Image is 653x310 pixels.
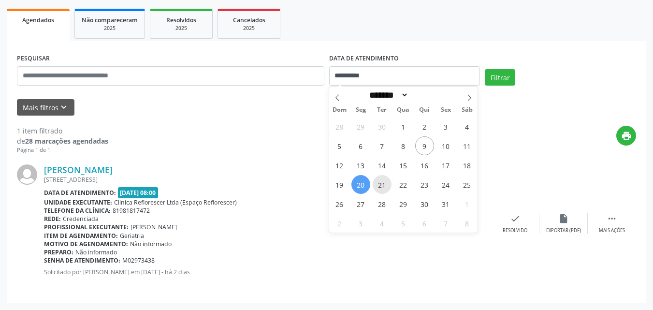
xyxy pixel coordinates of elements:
[351,156,370,175] span: Outubro 13, 2025
[373,136,392,155] span: Outubro 7, 2025
[17,136,108,146] div: de
[44,256,120,265] b: Senha de atendimento:
[415,156,434,175] span: Outubro 16, 2025
[436,194,455,213] span: Outubro 31, 2025
[621,131,632,141] i: print
[122,256,155,265] span: M02973438
[408,90,440,100] input: Year
[458,156,477,175] span: Outubro 18, 2025
[330,117,349,136] span: Setembro 28, 2025
[415,214,434,233] span: Novembro 6, 2025
[351,175,370,194] span: Outubro 20, 2025
[351,194,370,213] span: Outubro 27, 2025
[394,214,413,233] span: Novembro 5, 2025
[436,117,455,136] span: Outubro 3, 2025
[414,107,435,113] span: Qui
[503,227,527,234] div: Resolvido
[456,107,478,113] span: Sáb
[17,126,108,136] div: 1 item filtrado
[394,136,413,155] span: Outubro 8, 2025
[351,214,370,233] span: Novembro 3, 2025
[225,25,273,32] div: 2025
[330,194,349,213] span: Outubro 26, 2025
[394,194,413,213] span: Outubro 29, 2025
[44,207,111,215] b: Telefone da clínica:
[373,117,392,136] span: Setembro 30, 2025
[458,117,477,136] span: Outubro 4, 2025
[415,136,434,155] span: Outubro 9, 2025
[436,136,455,155] span: Outubro 10, 2025
[17,51,50,66] label: PESQUISAR
[58,102,69,113] i: keyboard_arrow_down
[233,16,265,24] span: Cancelados
[373,214,392,233] span: Novembro 4, 2025
[373,175,392,194] span: Outubro 21, 2025
[351,136,370,155] span: Outubro 6, 2025
[435,107,456,113] span: Sex
[17,99,74,116] button: Mais filtroskeyboard_arrow_down
[44,223,129,231] b: Profissional executante:
[44,189,116,197] b: Data de atendimento:
[329,51,399,66] label: DATA DE ATENDIMENTO
[44,176,491,184] div: [STREET_ADDRESS]
[329,107,350,113] span: Dom
[17,146,108,154] div: Página 1 de 1
[131,223,177,231] span: [PERSON_NAME]
[130,240,172,248] span: Não informado
[458,194,477,213] span: Novembro 1, 2025
[415,117,434,136] span: Outubro 2, 2025
[114,198,237,207] span: Clínica Reflorescer Ltda (Espaço Reflorescer)
[415,194,434,213] span: Outubro 30, 2025
[607,213,617,224] i: 
[118,187,159,198] span: [DATE] 08:00
[558,213,569,224] i: insert_drive_file
[44,240,128,248] b: Motivo de agendamento:
[157,25,205,32] div: 2025
[436,214,455,233] span: Novembro 7, 2025
[22,16,54,24] span: Agendados
[415,175,434,194] span: Outubro 23, 2025
[350,107,371,113] span: Seg
[458,136,477,155] span: Outubro 11, 2025
[25,136,108,146] strong: 28 marcações agendadas
[351,117,370,136] span: Setembro 29, 2025
[599,227,625,234] div: Mais ações
[394,117,413,136] span: Outubro 1, 2025
[330,175,349,194] span: Outubro 19, 2025
[510,213,521,224] i: check
[17,164,37,185] img: img
[82,25,138,32] div: 2025
[392,107,414,113] span: Qua
[44,268,491,276] p: Solicitado por [PERSON_NAME] em [DATE] - há 2 dias
[366,90,409,100] select: Month
[330,214,349,233] span: Novembro 2, 2025
[458,214,477,233] span: Novembro 8, 2025
[44,232,118,240] b: Item de agendamento:
[330,156,349,175] span: Outubro 12, 2025
[44,164,113,175] a: [PERSON_NAME]
[616,126,636,146] button: print
[458,175,477,194] span: Outubro 25, 2025
[371,107,392,113] span: Ter
[44,215,61,223] b: Rede:
[373,156,392,175] span: Outubro 14, 2025
[44,198,112,207] b: Unidade executante:
[82,16,138,24] span: Não compareceram
[166,16,196,24] span: Resolvidos
[394,156,413,175] span: Outubro 15, 2025
[330,136,349,155] span: Outubro 5, 2025
[113,207,150,215] span: 81981817472
[373,194,392,213] span: Outubro 28, 2025
[546,227,581,234] div: Exportar (PDF)
[394,175,413,194] span: Outubro 22, 2025
[120,232,144,240] span: Geriatria
[63,215,99,223] span: Credenciada
[485,69,515,86] button: Filtrar
[75,248,117,256] span: Não informado
[436,175,455,194] span: Outubro 24, 2025
[44,248,73,256] b: Preparo:
[436,156,455,175] span: Outubro 17, 2025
